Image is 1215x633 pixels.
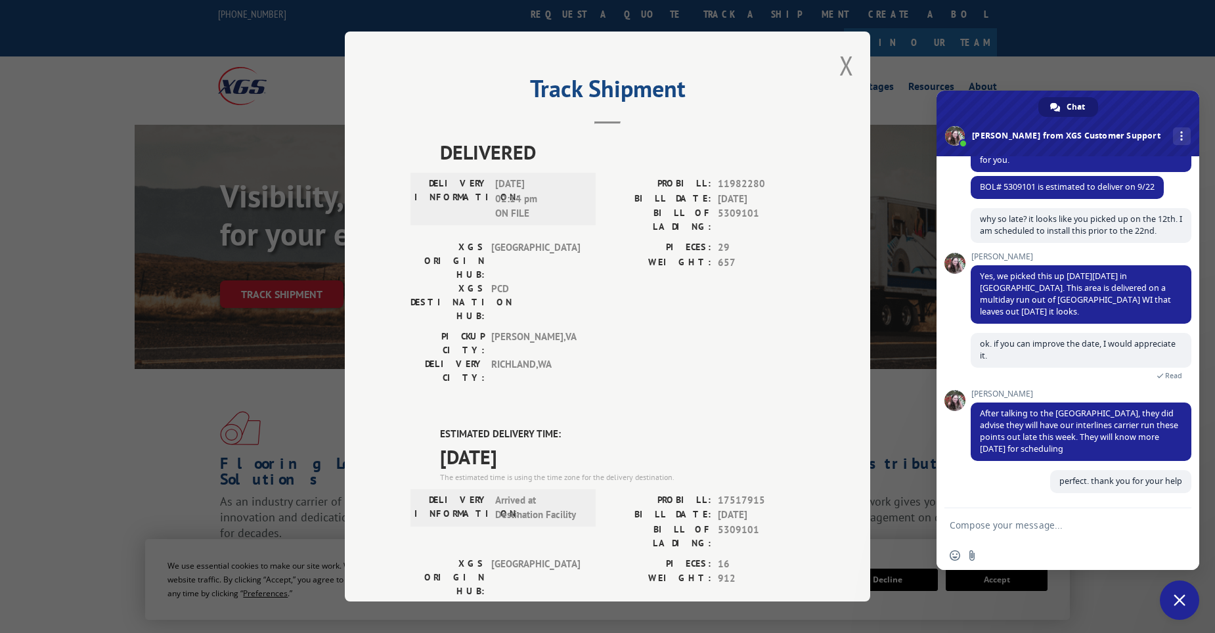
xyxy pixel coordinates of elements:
span: [PERSON_NAME] [971,252,1191,261]
span: DELIVERED [440,137,805,167]
button: Close modal [839,48,854,83]
span: [GEOGRAPHIC_DATA] [491,557,580,598]
div: Chat [1038,97,1098,117]
span: Arrived at Destination Facility [495,493,584,523]
span: [PERSON_NAME] , VA [491,330,580,357]
span: 657 [718,255,805,271]
label: PIECES: [607,240,711,255]
span: 16 [718,557,805,572]
span: 5309101 [718,523,805,550]
div: The estimated time is using the time zone for the delivery destination. [440,471,805,483]
span: [DATE] [718,508,805,523]
label: XGS ORIGIN HUB: [410,557,485,598]
label: WEIGHT: [607,255,711,271]
span: perfect. thank you for your help [1059,475,1182,487]
span: 17517915 [718,493,805,508]
label: WEIGHT: [607,571,711,586]
span: Read [1165,371,1182,380]
label: BILL OF LADING: [607,523,711,550]
label: DELIVERY INFORMATION: [414,493,489,523]
span: [DATE] [440,442,805,471]
label: ESTIMATED DELIVERY TIME: [440,427,805,442]
span: 11982280 [718,177,805,192]
h2: Track Shipment [410,79,805,104]
span: 5309101 [718,206,805,234]
span: why so late? it looks like you picked up on the 12th. I am scheduled to install this prior to the... [980,213,1182,236]
span: PCD [491,282,580,323]
span: [DATE] [718,192,805,207]
span: Yes, we picked this up [DATE][DATE] in [GEOGRAPHIC_DATA]. This area is delivered on a multiday ru... [980,271,1171,317]
span: Send a file [967,550,977,561]
label: BILL DATE: [607,192,711,207]
label: DELIVERY CITY: [410,357,485,385]
span: After talking to the [GEOGRAPHIC_DATA], they did advise they will have our interlines carrier run... [980,408,1178,454]
label: BILL OF LADING: [607,206,711,234]
span: 29 [718,240,805,255]
span: BOL# 5309101 is estimated to deliver on 9/22 [980,181,1155,192]
label: XGS DESTINATION HUB: [410,282,485,323]
label: PIECES: [607,557,711,572]
span: [GEOGRAPHIC_DATA] [491,240,580,282]
span: [DATE] 02:14 pm ON FILE [495,177,584,221]
div: More channels [1173,127,1191,145]
label: PICKUP CITY: [410,330,485,357]
span: RICHLAND , WA [491,357,580,385]
label: XGS ORIGIN HUB: [410,240,485,282]
label: DELIVERY INFORMATION: [414,177,489,221]
label: BILL DATE: [607,508,711,523]
span: Insert an emoji [950,550,960,561]
label: PROBILL: [607,177,711,192]
span: 912 [718,571,805,586]
span: [PERSON_NAME] [971,389,1191,399]
textarea: Compose your message... [950,519,1157,531]
label: PROBILL: [607,493,711,508]
div: Close chat [1160,580,1199,620]
span: Chat [1067,97,1085,117]
span: ok. if you can improve the date, I would appreciate it. [980,338,1176,361]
